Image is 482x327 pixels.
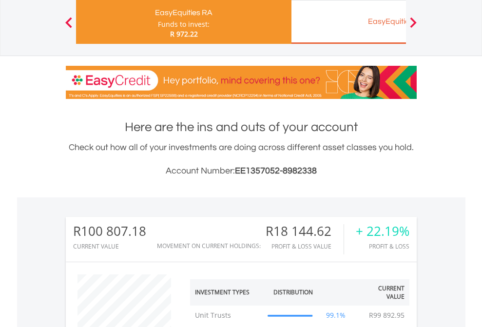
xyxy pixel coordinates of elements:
[66,118,417,136] h1: Here are the ins and outs of your account
[82,6,286,19] div: EasyEquities RA
[73,224,146,238] div: R100 807.18
[66,141,417,178] div: Check out how all of your investments are doing across different asset classes you hold.
[266,243,344,250] div: Profit & Loss Value
[190,279,263,306] th: Investment Types
[66,66,417,99] img: EasyCredit Promotion Banner
[158,19,210,29] div: Funds to invest:
[364,306,409,325] td: R99 892.95
[170,29,198,38] span: R 972.22
[157,243,261,249] div: Movement on Current Holdings:
[266,224,344,238] div: R18 144.62
[354,279,409,306] th: Current Value
[59,22,78,32] button: Previous
[356,224,409,238] div: + 22.19%
[66,164,417,178] h3: Account Number:
[404,22,423,32] button: Next
[273,288,313,296] div: Distribution
[235,166,317,175] span: EE1357052-8982338
[73,243,146,250] div: CURRENT VALUE
[318,306,354,325] td: 99.1%
[356,243,409,250] div: Profit & Loss
[190,306,263,325] td: Unit Trusts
